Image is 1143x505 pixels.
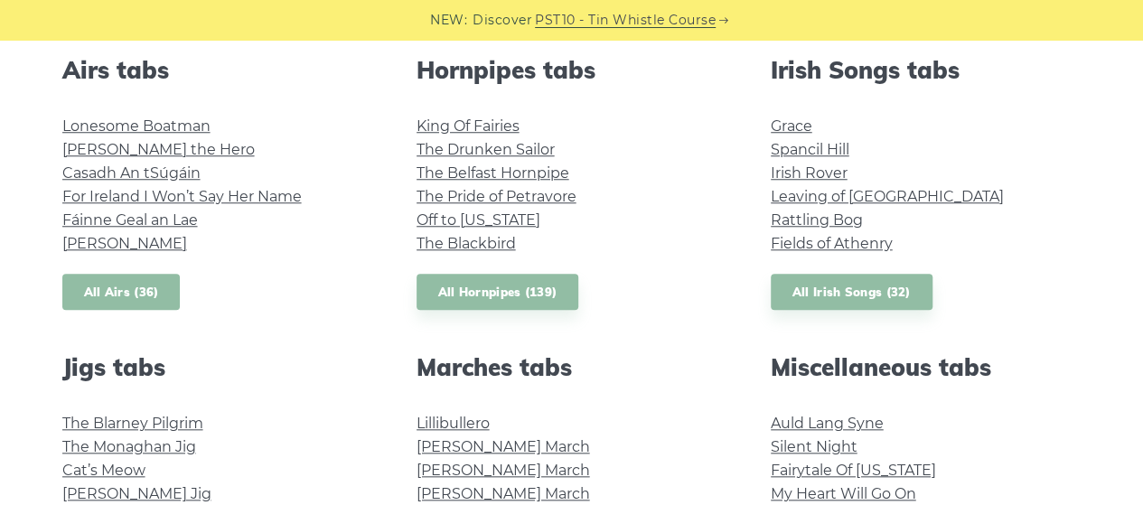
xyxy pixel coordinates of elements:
[771,141,849,158] a: Spancil Hill
[417,462,590,479] a: [PERSON_NAME] March
[62,415,203,432] a: The Blarney Pilgrim
[771,485,916,502] a: My Heart Will Go On
[62,188,302,205] a: For Ireland I Won’t Say Her Name
[771,117,812,135] a: Grace
[417,141,555,158] a: The Drunken Sailor
[771,462,936,479] a: Fairytale Of [US_STATE]
[771,235,893,252] a: Fields of Athenry
[417,235,516,252] a: The Blackbird
[417,164,569,182] a: The Belfast Hornpipe
[771,353,1082,381] h2: Miscellaneous tabs
[771,211,863,229] a: Rattling Bog
[430,10,467,31] span: NEW:
[62,211,198,229] a: Fáinne Geal an Lae
[62,485,211,502] a: [PERSON_NAME] Jig
[771,188,1004,205] a: Leaving of [GEOGRAPHIC_DATA]
[771,415,884,432] a: Auld Lang Syne
[417,188,576,205] a: The Pride of Petravore
[62,117,211,135] a: Lonesome Boatman
[62,141,255,158] a: [PERSON_NAME] the Hero
[417,117,520,135] a: King Of Fairies
[62,438,196,455] a: The Monaghan Jig
[417,415,490,432] a: Lillibullero
[62,274,181,311] a: All Airs (36)
[62,164,201,182] a: Casadh An tSúgáin
[417,211,540,229] a: Off to [US_STATE]
[771,438,857,455] a: Silent Night
[771,164,848,182] a: Irish Rover
[417,485,590,502] a: [PERSON_NAME] March
[473,10,532,31] span: Discover
[417,353,727,381] h2: Marches tabs
[771,56,1082,84] h2: Irish Songs tabs
[417,438,590,455] a: [PERSON_NAME] March
[62,462,145,479] a: Cat’s Meow
[417,274,579,311] a: All Hornpipes (139)
[771,274,932,311] a: All Irish Songs (32)
[535,10,716,31] a: PST10 - Tin Whistle Course
[417,56,727,84] h2: Hornpipes tabs
[62,235,187,252] a: [PERSON_NAME]
[62,353,373,381] h2: Jigs tabs
[62,56,373,84] h2: Airs tabs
